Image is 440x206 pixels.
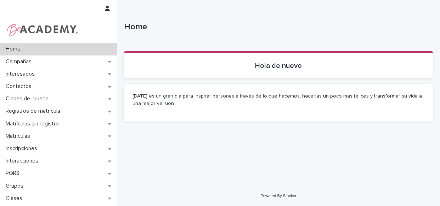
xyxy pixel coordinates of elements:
p: Clases [3,195,28,202]
p: Home [124,22,430,32]
p: Home [3,46,26,52]
p: Clases de prueba [3,95,54,102]
p: Matriculas [3,133,36,140]
p: Campañas [3,58,37,65]
img: WPrjXfSUmiLcdUfaYY4Q [6,23,78,37]
a: Powered By Stacker [260,194,296,198]
p: Hola de nuevo [132,61,424,70]
p: Registros de matrícula [3,108,66,114]
p: Interesados [3,71,40,77]
p: PQRS [3,170,25,177]
p: Grupos [3,183,29,189]
p: Matrículas sin registro [3,120,64,127]
p: Interacciones [3,158,44,164]
p: [DATE] es un gran día para inspirar personas a través de lo que hacemos, hacerlas un poco mas fel... [132,93,424,107]
p: Contactos [3,83,37,90]
p: Inscripciones [3,145,43,152]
